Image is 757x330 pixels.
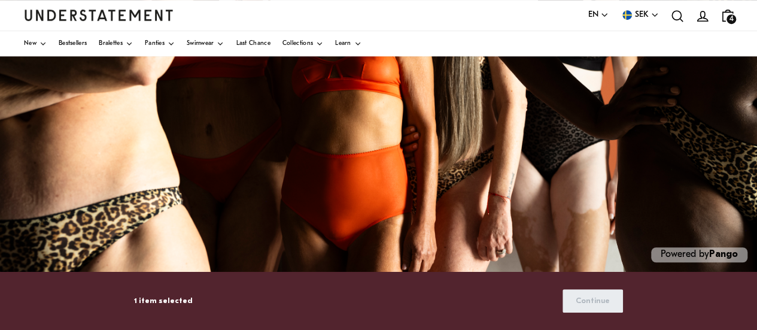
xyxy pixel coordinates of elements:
[236,41,270,47] span: Last Chance
[24,10,174,20] a: Understatement Homepage
[726,14,736,24] span: 4
[187,31,224,56] a: Swimwear
[282,41,313,47] span: Collections
[99,31,133,56] a: Bralettes
[145,41,165,47] span: Panties
[588,8,598,22] span: EN
[59,31,87,56] a: Bestsellers
[335,41,351,47] span: Learn
[709,250,738,259] a: Pango
[282,31,323,56] a: Collections
[635,8,649,22] span: SEK
[59,41,87,47] span: Bestsellers
[145,31,175,56] a: Panties
[24,31,47,56] a: New
[236,31,270,56] a: Last Chance
[588,8,609,22] button: EN
[99,41,123,47] span: Bralettes
[187,41,214,47] span: Swimwear
[621,8,659,22] button: SEK
[24,41,37,47] span: New
[651,247,747,262] p: Powered by
[335,31,361,56] a: Learn
[715,3,740,28] a: 4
